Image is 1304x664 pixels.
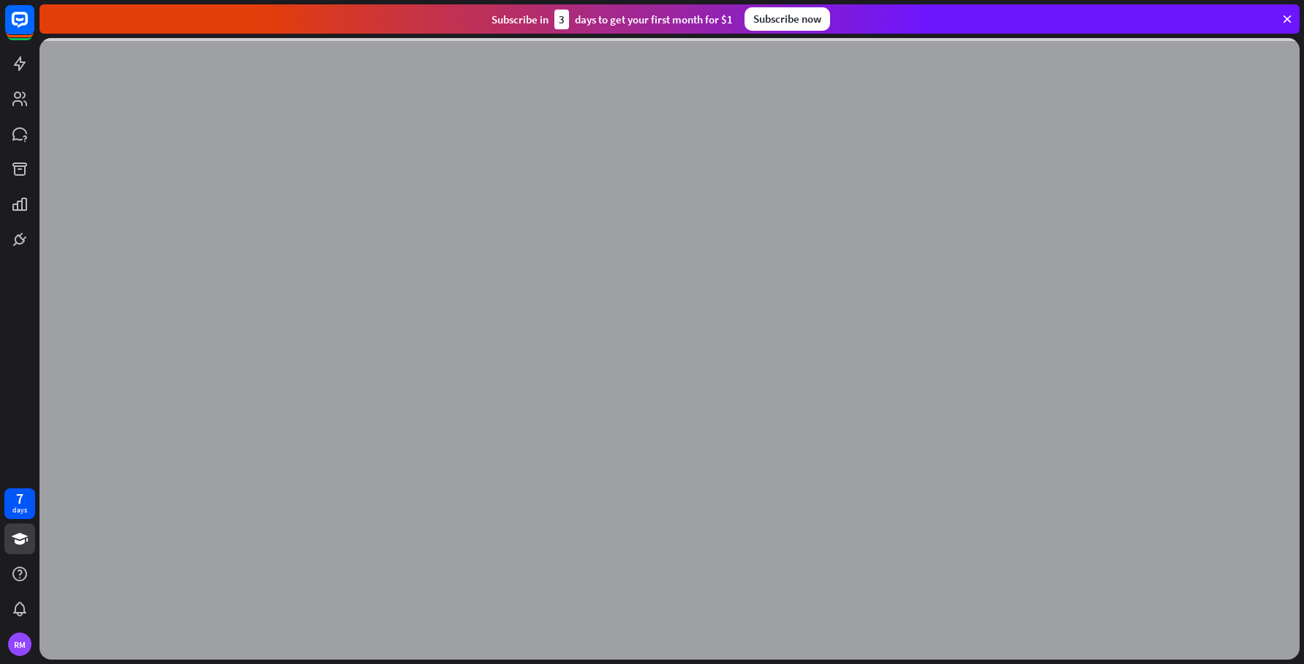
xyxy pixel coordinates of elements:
[8,633,31,656] div: RM
[12,505,27,515] div: days
[554,10,569,29] div: 3
[4,488,35,519] a: 7 days
[16,492,23,505] div: 7
[745,7,830,31] div: Subscribe now
[491,10,733,29] div: Subscribe in days to get your first month for $1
